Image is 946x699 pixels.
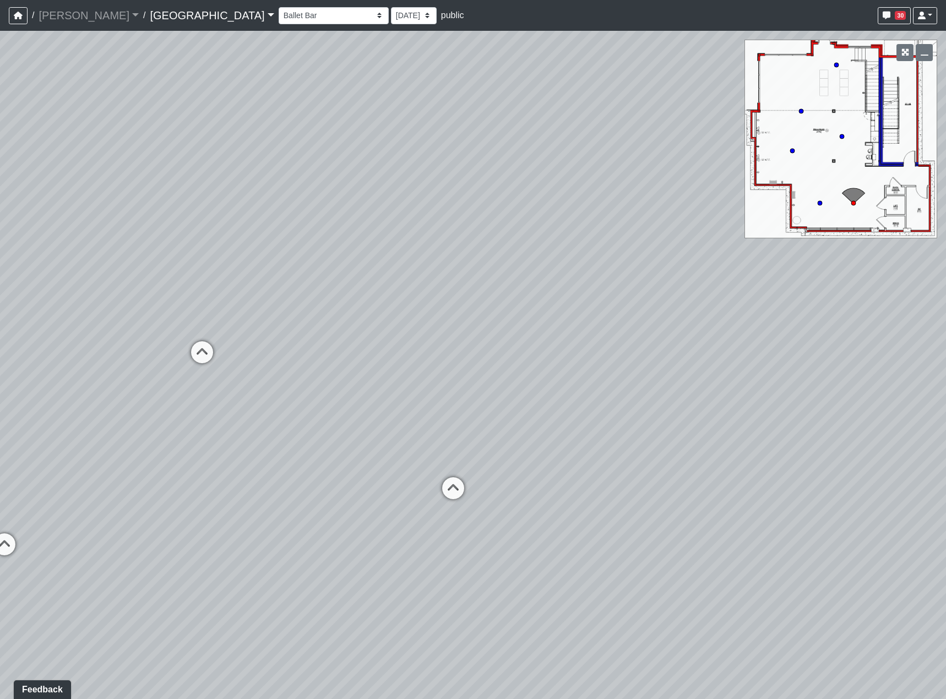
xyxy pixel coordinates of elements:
[895,11,906,20] span: 30
[878,7,911,24] button: 30
[139,4,150,26] span: /
[39,4,139,26] a: [PERSON_NAME]
[28,4,39,26] span: /
[150,4,274,26] a: [GEOGRAPHIC_DATA]
[441,10,464,20] span: public
[8,677,73,699] iframe: Ybug feedback widget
